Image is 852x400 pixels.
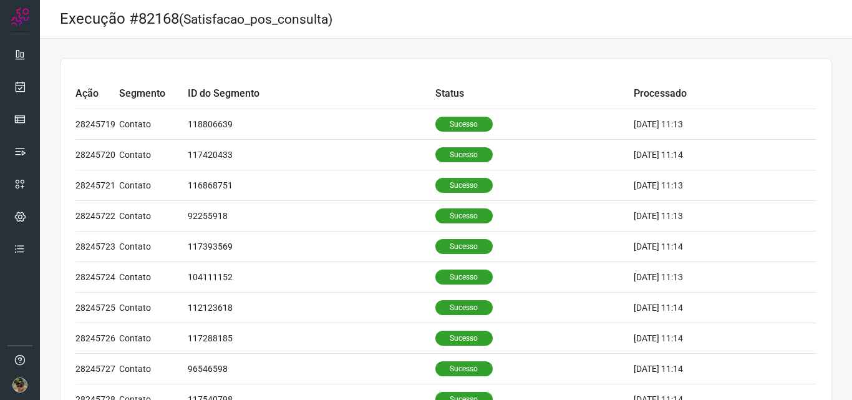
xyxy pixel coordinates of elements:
[435,361,493,376] p: Sucesso
[188,323,435,354] td: 117288185
[634,140,816,170] td: [DATE] 11:14
[188,79,435,109] td: ID do Segmento
[75,262,119,293] td: 28245724
[634,323,816,354] td: [DATE] 11:14
[75,201,119,232] td: 28245722
[634,201,816,232] td: [DATE] 11:13
[435,79,634,109] td: Status
[188,109,435,140] td: 118806639
[634,109,816,140] td: [DATE] 11:13
[119,170,188,201] td: Contato
[435,331,493,346] p: Sucesso
[435,300,493,315] p: Sucesso
[75,323,119,354] td: 28245726
[188,201,435,232] td: 92255918
[60,10,332,28] h2: Execução #82168
[119,79,188,109] td: Segmento
[75,109,119,140] td: 28245719
[435,208,493,223] p: Sucesso
[188,140,435,170] td: 117420433
[188,232,435,262] td: 117393569
[634,79,816,109] td: Processado
[435,239,493,254] p: Sucesso
[75,170,119,201] td: 28245721
[634,232,816,262] td: [DATE] 11:14
[188,293,435,323] td: 112123618
[435,117,493,132] p: Sucesso
[119,232,188,262] td: Contato
[119,323,188,354] td: Contato
[188,170,435,201] td: 116868751
[188,262,435,293] td: 104111152
[75,293,119,323] td: 28245725
[119,262,188,293] td: Contato
[435,270,493,285] p: Sucesso
[119,293,188,323] td: Contato
[119,354,188,384] td: Contato
[75,232,119,262] td: 28245723
[119,201,188,232] td: Contato
[634,354,816,384] td: [DATE] 11:14
[75,140,119,170] td: 28245720
[435,147,493,162] p: Sucesso
[188,354,435,384] td: 96546598
[435,178,493,193] p: Sucesso
[11,7,29,26] img: Logo
[634,262,816,293] td: [DATE] 11:13
[634,170,816,201] td: [DATE] 11:13
[634,293,816,323] td: [DATE] 11:14
[119,140,188,170] td: Contato
[119,109,188,140] td: Contato
[75,354,119,384] td: 28245727
[75,79,119,109] td: Ação
[12,378,27,393] img: 6adef898635591440a8308d58ed64fba.jpg
[179,12,332,27] small: (Satisfacao_pos_consulta)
